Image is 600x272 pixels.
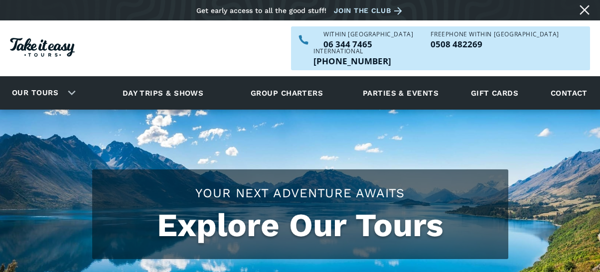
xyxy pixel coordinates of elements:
a: Contact [546,79,593,107]
img: Take it easy Tours logo [10,38,75,57]
a: Our tours [4,81,66,105]
h1: Explore Our Tours [102,207,498,244]
a: Call us within NZ on 063447465 [323,40,413,48]
a: Join the club [334,4,406,17]
p: 06 344 7465 [323,40,413,48]
p: 0508 482269 [431,40,559,48]
a: Call us outside of NZ on +6463447465 [313,57,391,65]
div: WITHIN [GEOGRAPHIC_DATA] [323,31,413,37]
a: Group charters [238,79,335,107]
a: Day trips & shows [110,79,216,107]
a: Gift cards [466,79,524,107]
a: Close message [577,2,593,18]
div: Get early access to all the good stuff! [196,6,326,14]
a: Parties & events [358,79,444,107]
h2: Your Next Adventure Awaits [102,184,498,202]
a: Call us freephone within NZ on 0508482269 [431,40,559,48]
div: Freephone WITHIN [GEOGRAPHIC_DATA] [431,31,559,37]
a: Homepage [10,33,75,64]
div: International [313,48,391,54]
p: [PHONE_NUMBER] [313,57,391,65]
